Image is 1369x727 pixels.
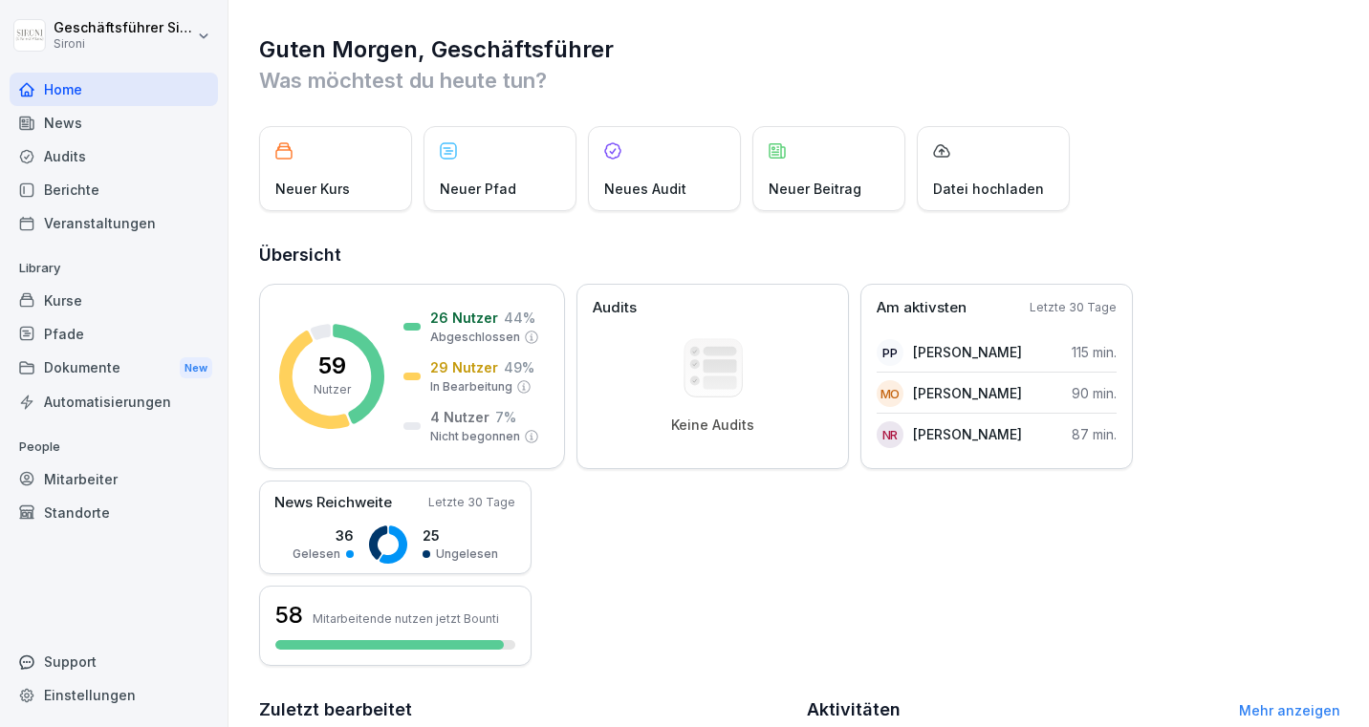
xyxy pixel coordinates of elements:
[913,383,1022,403] p: [PERSON_NAME]
[877,421,903,448] div: NR
[1072,383,1117,403] p: 90 min.
[495,407,516,427] p: 7 %
[259,696,793,723] h2: Zuletzt bearbeitet
[1239,702,1340,718] a: Mehr anzeigen
[1072,342,1117,362] p: 115 min.
[318,354,346,377] p: 59
[293,525,354,545] p: 36
[1030,299,1117,316] p: Letzte 30 Tage
[933,179,1044,199] p: Datei hochladen
[430,407,489,427] p: 4 Nutzer
[275,599,303,631] h3: 58
[1072,424,1117,444] p: 87 min.
[913,342,1022,362] p: [PERSON_NAME]
[10,385,218,418] a: Automatisierungen
[10,496,218,529] a: Standorte
[769,179,861,199] p: Neuer Beitrag
[10,206,218,240] a: Veranstaltungen
[430,308,498,328] p: 26 Nutzer
[275,179,350,199] p: Neuer Kurs
[10,351,218,386] a: DokumenteNew
[436,545,498,563] p: Ungelesen
[504,308,535,328] p: 44 %
[274,492,392,514] p: News Reichweite
[671,417,754,434] p: Keine Audits
[877,339,903,366] div: PP
[10,432,218,462] p: People
[10,106,218,139] a: News
[430,329,520,346] p: Abgeschlossen
[10,645,218,678] div: Support
[54,20,193,36] p: Geschäftsführer Sironi
[807,696,901,723] h2: Aktivitäten
[440,179,516,199] p: Neuer Pfad
[54,37,193,51] p: Sironi
[423,525,498,545] p: 25
[10,317,218,351] a: Pfade
[430,428,520,445] p: Nicht begonnen
[10,351,218,386] div: Dokumente
[913,424,1022,444] p: [PERSON_NAME]
[877,380,903,407] div: MO
[604,179,686,199] p: Neues Audit
[10,678,218,712] a: Einstellungen
[259,65,1340,96] p: Was möchtest du heute tun?
[428,494,515,511] p: Letzte 30 Tage
[877,297,967,319] p: Am aktivsten
[259,242,1340,268] h2: Übersicht
[430,357,498,377] p: 29 Nutzer
[10,139,218,173] a: Audits
[430,378,512,396] p: In Bearbeitung
[313,611,499,626] p: Mitarbeitende nutzen jetzt Bounti
[10,284,218,317] a: Kurse
[259,34,1340,65] h1: Guten Morgen, Geschäftsführer
[10,173,218,206] a: Berichte
[504,357,534,377] p: 49 %
[10,73,218,106] a: Home
[10,462,218,496] a: Mitarbeiter
[10,253,218,284] p: Library
[314,381,351,398] p: Nutzer
[593,297,637,319] p: Audits
[180,357,212,379] div: New
[293,545,340,563] p: Gelesen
